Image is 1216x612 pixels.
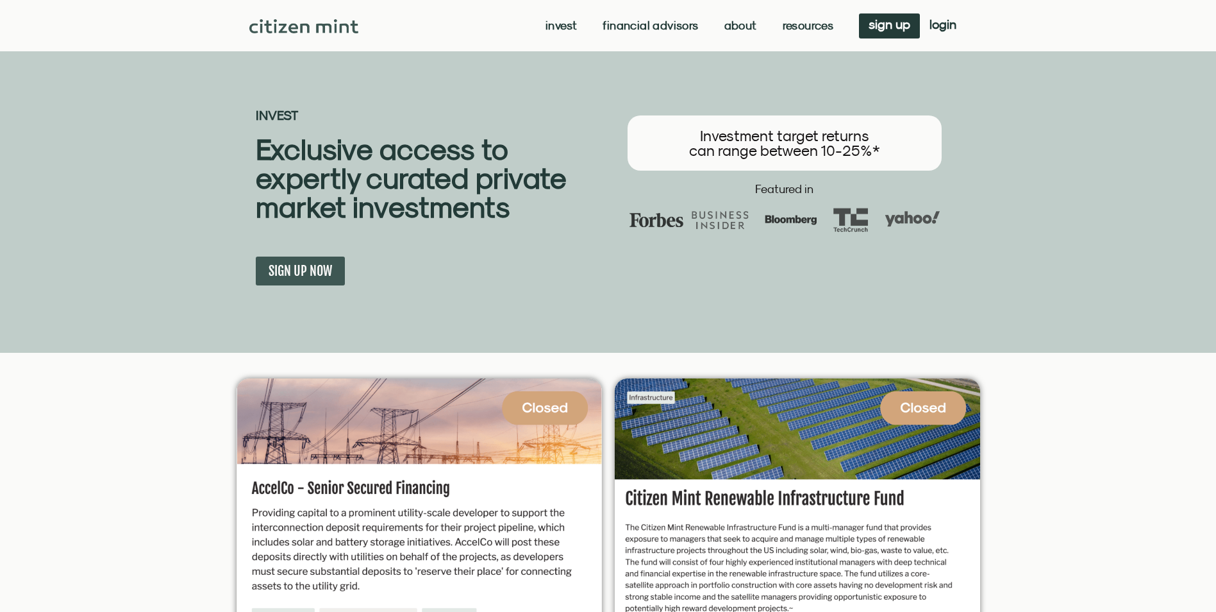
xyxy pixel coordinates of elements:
nav: Menu [546,19,833,32]
a: Financial Advisors [603,19,698,32]
a: About [724,19,757,32]
span: login [929,20,956,29]
b: Exclusive access to expertly curated private market investments [256,132,566,224]
a: login [920,13,966,38]
span: SIGN UP NOW [269,263,332,279]
img: Citizen Mint [249,19,359,33]
span: sign up [869,20,910,29]
a: Resources [783,19,834,32]
h3: Investment target returns can range between 10-25%* [640,128,929,158]
h2: Featured in [615,183,954,195]
a: SIGN UP NOW [256,257,345,285]
a: sign up [859,13,920,38]
h2: INVEST [256,109,608,122]
a: Invest [546,19,577,32]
